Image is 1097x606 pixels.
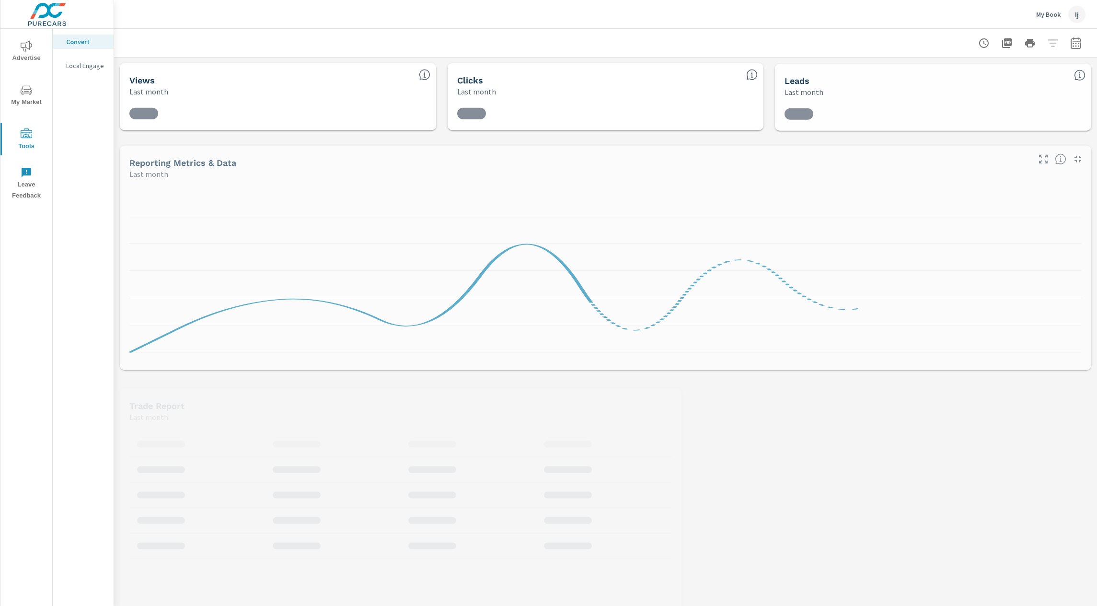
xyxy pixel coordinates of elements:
[3,128,49,152] span: Tools
[746,69,758,81] span: The Combined Number of Times the PureCars MVH And Trade Tool were Clicked
[66,37,106,47] p: Convert
[1068,6,1085,23] div: Ij
[3,40,49,64] span: Advertise
[419,69,430,81] span: The Number of Times the PureCars MVH was Viewed
[53,58,114,73] div: Local Engage
[129,86,168,97] p: Last month
[66,61,106,70] p: Local Engage
[53,35,114,49] div: Convert
[0,29,52,205] div: nav menu
[129,75,155,85] h5: Views
[3,84,49,108] span: My Market
[785,86,823,98] p: Last month
[997,34,1016,53] button: "Export Report to PDF"
[129,411,168,423] p: Last month
[129,401,185,411] h5: Trade Report
[457,75,483,85] h5: Clicks
[1036,151,1051,167] button: Make Fullscreen
[1070,151,1085,167] button: Minimize Widget
[1066,34,1085,53] button: Select Date Range
[1055,153,1066,165] span: Understand value report data over time and see how metrics compare to each other.
[1020,34,1039,53] button: Print Report
[129,158,236,168] h5: Reporting Metrics & Data
[1074,70,1085,81] span: The Combined Number of Leads the MVH and Trade Tool Generated
[1036,10,1061,19] p: My Book
[785,76,809,86] h5: Leads
[129,168,168,180] p: Last month
[457,86,496,97] p: Last month
[3,167,49,201] span: Leave Feedback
